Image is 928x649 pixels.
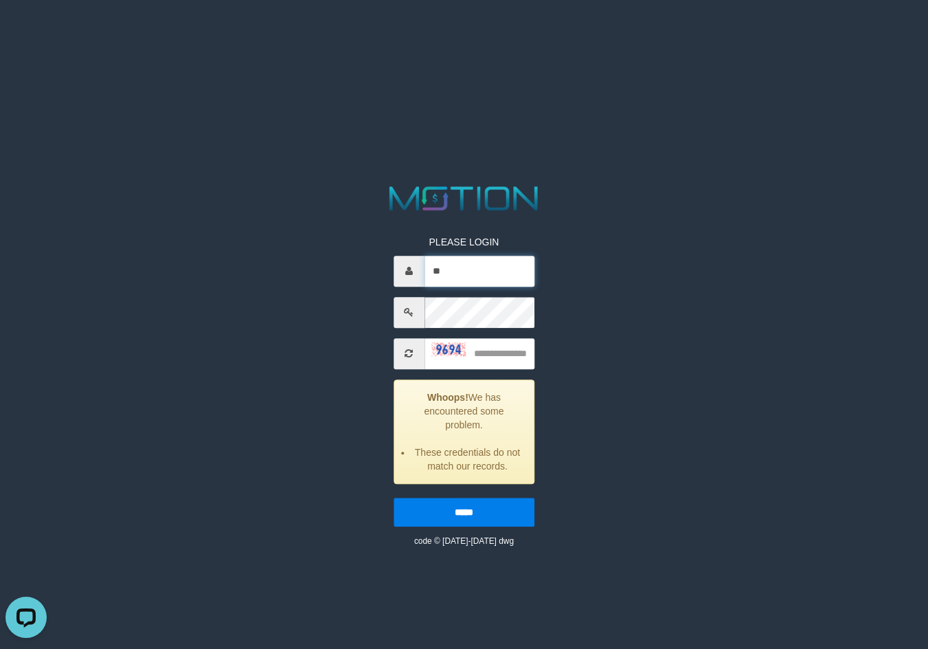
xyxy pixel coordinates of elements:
[431,342,466,356] img: captcha
[383,182,545,214] img: MOTION_logo.png
[414,536,514,546] small: code © [DATE]-[DATE] dwg
[427,392,468,403] strong: Whoops!
[5,5,47,47] button: Open LiveChat chat widget
[411,445,523,473] li: These credentials do not match our records.
[394,235,534,249] p: PLEASE LOGIN
[394,379,534,484] div: We has encountered some problem.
